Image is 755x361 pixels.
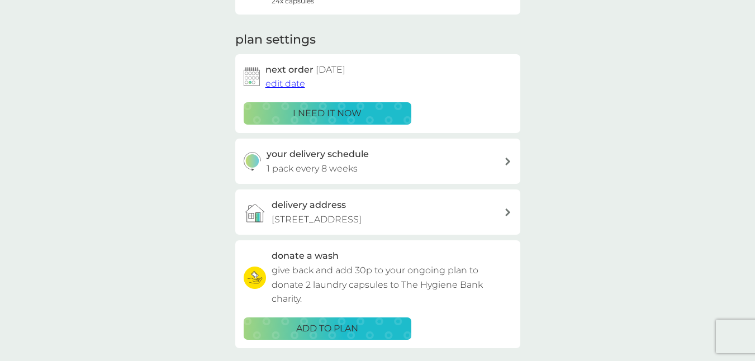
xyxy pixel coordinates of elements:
[316,64,345,75] span: [DATE]
[293,106,362,121] p: i need it now
[296,321,358,336] p: ADD TO PLAN
[265,78,305,89] span: edit date
[272,249,339,263] h3: donate a wash
[265,63,345,77] h2: next order
[244,317,411,340] button: ADD TO PLAN
[265,77,305,91] button: edit date
[267,147,369,161] h3: your delivery schedule
[235,139,520,184] button: your delivery schedule1 pack every 8 weeks
[267,161,358,176] p: 1 pack every 8 weeks
[272,212,362,227] p: [STREET_ADDRESS]
[235,189,520,235] a: delivery address[STREET_ADDRESS]
[272,263,512,306] p: give back and add 30p to your ongoing plan to donate 2 laundry capsules to The Hygiene Bank charity.
[235,31,316,49] h2: plan settings
[272,198,346,212] h3: delivery address
[244,102,411,125] button: i need it now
